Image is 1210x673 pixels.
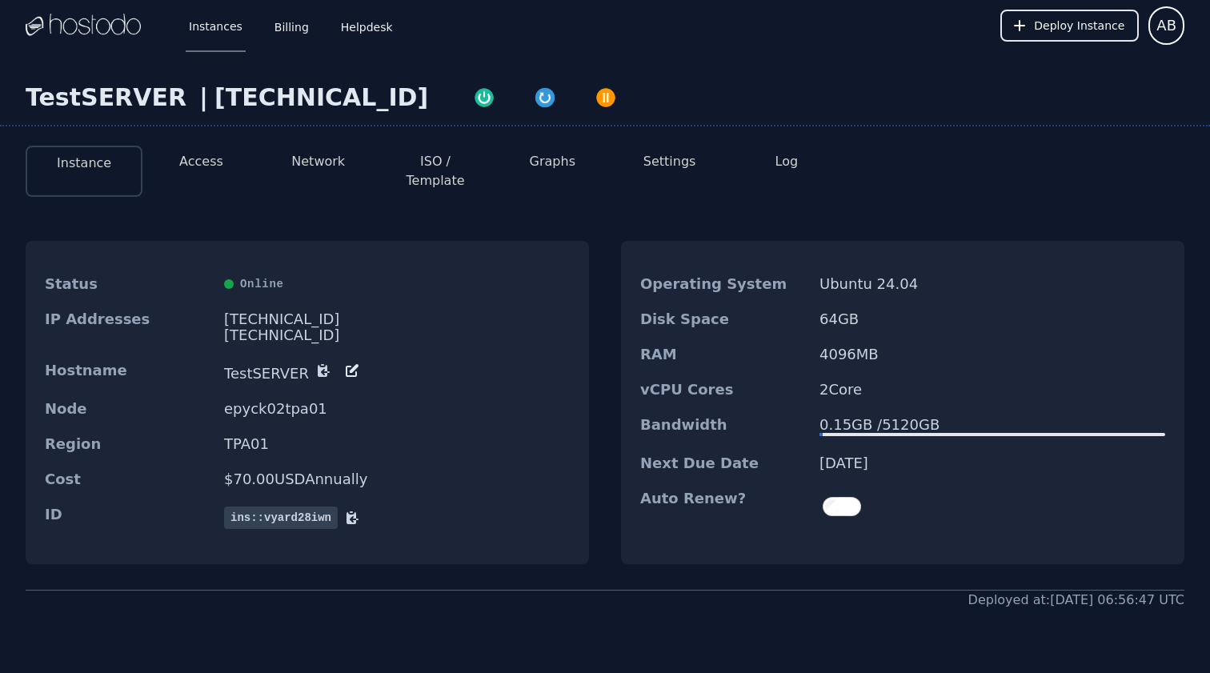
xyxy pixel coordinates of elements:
dt: Hostname [45,363,211,382]
div: 0.15 GB / 5120 GB [819,417,1165,433]
div: TestSERVER [26,83,193,112]
dd: 2 Core [819,382,1165,398]
dt: Auto Renew? [640,491,807,523]
button: ISO / Template [390,152,481,190]
dt: Operating System [640,276,807,292]
dd: TPA01 [224,436,570,452]
div: Online [224,276,570,292]
img: Power On [473,86,495,109]
button: Power On [454,83,515,109]
dd: 64 GB [819,311,1165,327]
button: Graphs [530,152,575,171]
dt: Node [45,401,211,417]
dd: Ubuntu 24.04 [819,276,1165,292]
div: [TECHNICAL_ID] [224,311,570,327]
dt: vCPU Cores [640,382,807,398]
button: Access [179,152,223,171]
img: Restart [534,86,556,109]
button: Network [291,152,345,171]
dt: IP Addresses [45,311,211,343]
button: Power Off [575,83,636,109]
button: Instance [57,154,111,173]
dt: RAM [640,347,807,363]
button: Deploy Instance [1000,10,1139,42]
button: Restart [515,83,575,109]
dd: epyck02tpa01 [224,401,570,417]
button: User menu [1148,6,1184,45]
button: Settings [643,152,696,171]
img: Logo [26,14,141,38]
div: Deployed at: [DATE] 06:56:47 UTC [968,591,1184,610]
dt: ID [45,507,211,529]
dt: Status [45,276,211,292]
dd: TestSERVER [224,363,570,382]
div: [TECHNICAL_ID] [224,327,570,343]
span: AB [1156,14,1176,37]
dd: $ 70.00 USD Annually [224,471,570,487]
dt: Bandwidth [640,417,807,436]
button: Log [775,152,799,171]
dt: Disk Space [640,311,807,327]
dt: Region [45,436,211,452]
dt: Cost [45,471,211,487]
span: Deploy Instance [1034,18,1124,34]
dd: 4096 MB [819,347,1165,363]
div: [TECHNICAL_ID] [214,83,428,112]
dd: [DATE] [819,455,1165,471]
span: ins::vyard28iwn [224,507,338,529]
img: Power Off [595,86,617,109]
dt: Next Due Date [640,455,807,471]
div: | [193,83,214,112]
